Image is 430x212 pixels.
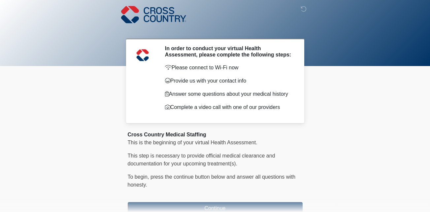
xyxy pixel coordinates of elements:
[128,140,257,145] span: This is the beginning of your virtual Health Assessment.
[133,45,152,65] img: Agent Avatar
[165,64,293,72] p: Please connect to Wi-Fi now
[165,45,293,58] h2: In order to conduct your virtual Health Assessment, please complete the following steps:
[128,153,275,166] span: This step is necessary to provide official medical clearance and documentation for your upcoming ...
[128,131,303,139] div: Cross Country Medical Staffing
[165,103,293,111] p: Complete a video call with one of our providers
[123,24,308,36] h1: ‎ ‎ ‎
[165,90,293,98] p: Answer some questions about your medical history
[128,174,296,188] span: To begin, ﻿﻿﻿﻿﻿﻿﻿﻿﻿﻿press the continue button below and answer all questions with honesty.
[121,5,186,24] img: Cross Country Logo
[165,77,293,85] p: Provide us with your contact info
